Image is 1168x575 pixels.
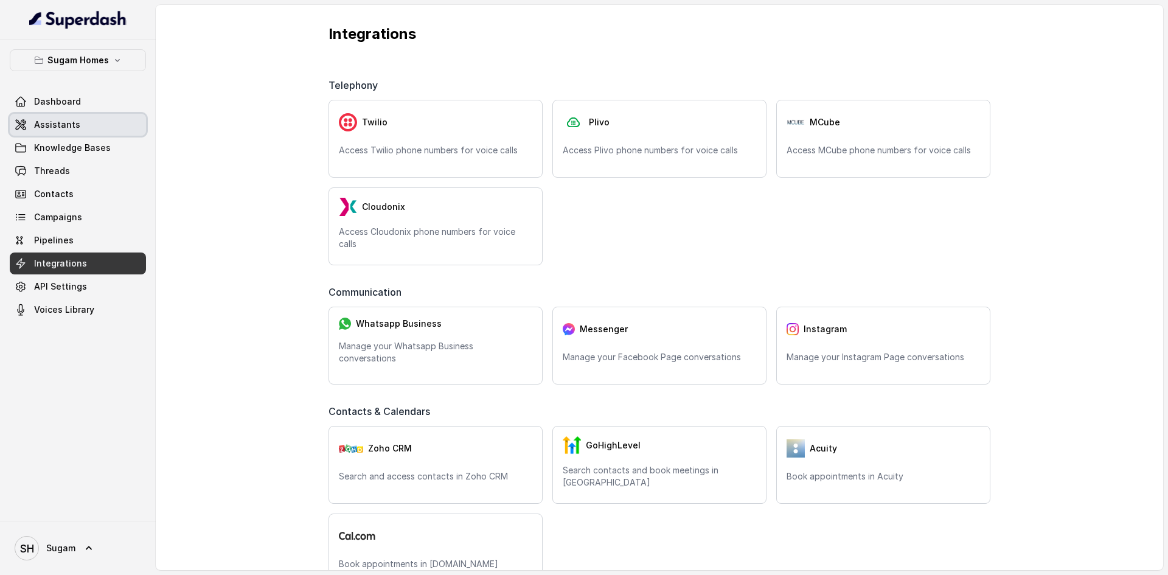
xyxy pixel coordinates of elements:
[339,226,532,250] p: Access Cloudonix phone numbers for voice calls
[10,229,146,251] a: Pipelines
[20,542,34,555] text: SH
[46,542,75,554] span: Sugam
[804,323,847,335] span: Instagram
[328,285,406,299] span: Communication
[10,206,146,228] a: Campaigns
[810,442,837,455] span: Acuity
[356,318,442,330] span: Whatsapp Business
[47,53,109,68] p: Sugam Homes
[339,558,532,570] p: Book appointments in [DOMAIN_NAME]
[563,351,756,363] p: Manage your Facebook Page conversations
[328,24,990,44] p: Integrations
[339,340,532,364] p: Manage your Whatsapp Business conversations
[368,442,412,455] span: Zoho CRM
[34,234,74,246] span: Pipelines
[10,253,146,274] a: Integrations
[589,116,610,128] span: Plivo
[34,96,81,108] span: Dashboard
[339,144,532,156] p: Access Twilio phone numbers for voice calls
[563,144,756,156] p: Access Plivo phone numbers for voice calls
[810,116,840,128] span: MCube
[362,116,388,128] span: Twilio
[34,211,82,223] span: Campaigns
[34,304,94,316] span: Voices Library
[29,10,127,29] img: light.svg
[787,439,805,458] img: 5vvjV8cQY1AVHSZc2N7qU9QabzYIM+zpgiA0bbq9KFoni1IQNE8dHPp0leJjYW31UJeOyZnSBUO77gdMaNhFCgpjLZzFnVhVC...
[10,160,146,182] a: Threads
[787,323,799,335] img: instagram.04eb0078a085f83fc525.png
[10,299,146,321] a: Voices Library
[787,470,980,483] p: Book appointments in Acuity
[34,188,74,200] span: Contacts
[328,404,435,419] span: Contacts & Calendars
[10,137,146,159] a: Knowledge Bases
[362,201,405,213] span: Cloudonix
[34,165,70,177] span: Threads
[10,114,146,136] a: Assistants
[787,119,805,125] img: Pj9IrDBdEGgAAAABJRU5ErkJggg==
[339,470,532,483] p: Search and access contacts in Zoho CRM
[10,531,146,565] a: Sugam
[34,257,87,270] span: Integrations
[10,276,146,298] a: API Settings
[10,49,146,71] button: Sugam Homes
[563,323,575,335] img: messenger.2e14a0163066c29f9ca216c7989aa592.svg
[787,351,980,363] p: Manage your Instagram Page conversations
[563,113,584,132] img: plivo.d3d850b57a745af99832d897a96997ac.svg
[339,444,363,453] img: zohoCRM.b78897e9cd59d39d120b21c64f7c2b3a.svg
[586,439,641,451] span: GoHighLevel
[10,91,146,113] a: Dashboard
[10,183,146,205] a: Contacts
[328,78,383,92] span: Telephony
[34,142,111,154] span: Knowledge Bases
[580,323,628,335] span: Messenger
[563,464,756,489] p: Search contacts and book meetings in [GEOGRAPHIC_DATA]
[339,113,357,131] img: twilio.7c09a4f4c219fa09ad352260b0a8157b.svg
[339,532,375,540] img: logo.svg
[34,281,87,293] span: API Settings
[34,119,80,131] span: Assistants
[339,198,357,216] img: LzEnlUgADIwsuYwsTIxNLkxQDEyBEgDTDZAMjs1Qgy9jUyMTMxBzEB8uASKBKLgDqFxF08kI1lQAAAABJRU5ErkJggg==
[563,436,581,455] img: GHL.59f7fa3143240424d279.png
[787,144,980,156] p: Access MCube phone numbers for voice calls
[339,318,351,330] img: whatsapp.f50b2aaae0bd8934e9105e63dc750668.svg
